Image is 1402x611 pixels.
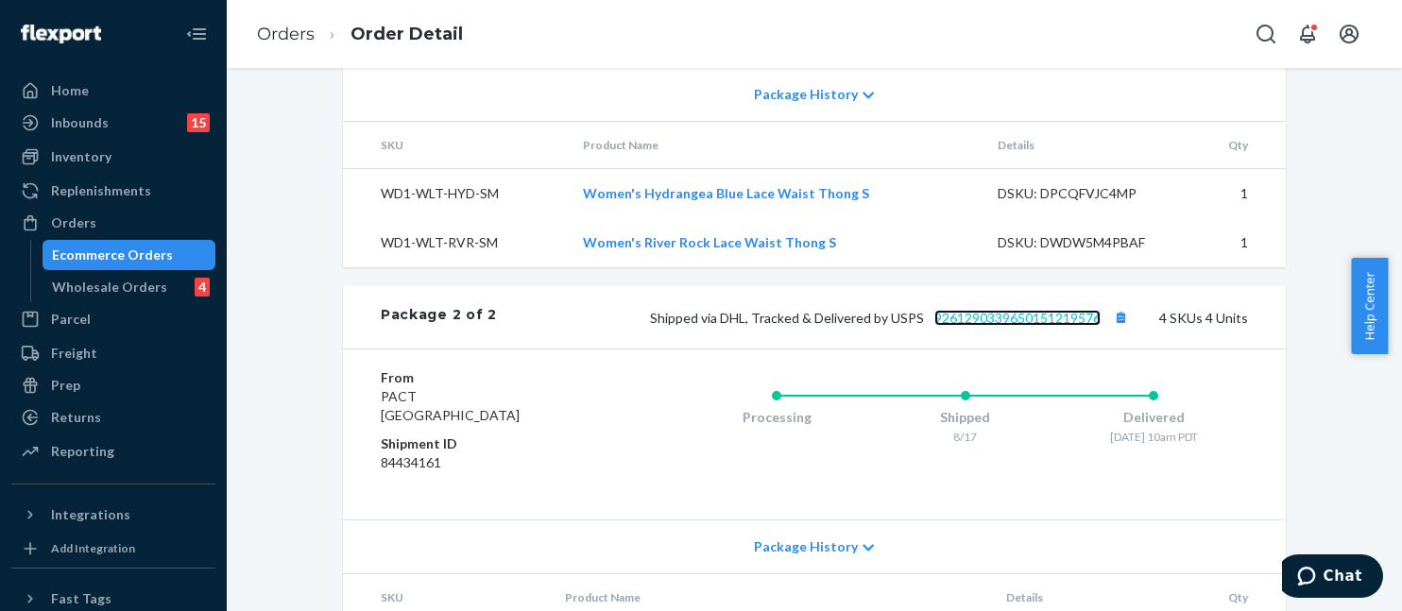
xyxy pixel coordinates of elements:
[51,540,135,556] div: Add Integration
[51,113,109,132] div: Inbounds
[178,15,215,53] button: Close Navigation
[52,278,167,297] div: Wholesale Orders
[754,537,858,556] span: Package History
[52,246,173,264] div: Ecommerce Orders
[187,113,210,132] div: 15
[242,7,478,62] ol: breadcrumbs
[1190,122,1286,169] th: Qty
[1289,15,1326,53] button: Open notifications
[343,218,568,267] td: WD1-WLT-RVR-SM
[51,442,114,461] div: Reporting
[51,589,111,608] div: Fast Tags
[1351,258,1388,354] button: Help Center
[11,370,215,400] a: Prep
[11,537,215,560] a: Add Integration
[1190,218,1286,267] td: 1
[343,169,568,219] td: WD1-WLT-HYD-SM
[650,310,1133,326] span: Shipped via DHL, Tracked & Delivered by USPS
[754,85,858,104] span: Package History
[871,408,1060,427] div: Shipped
[381,388,520,423] span: PACT [GEOGRAPHIC_DATA]
[998,233,1175,252] div: DSKU: DWDW5M4PBAF
[51,81,89,100] div: Home
[11,338,215,368] a: Freight
[257,24,315,44] a: Orders
[583,234,836,250] a: Women's River Rock Lace Waist Thong S
[195,278,210,297] div: 4
[568,122,983,169] th: Product Name
[11,304,215,334] a: Parcel
[381,434,607,453] dt: Shipment ID
[381,368,607,387] dt: From
[11,402,215,433] a: Returns
[1059,429,1248,445] div: [DATE] 10am PDT
[11,436,215,467] a: Reporting
[343,122,568,169] th: SKU
[11,500,215,530] button: Integrations
[1330,15,1368,53] button: Open account menu
[934,310,1101,326] a: 9261290339650151219576
[11,108,215,138] a: Inbounds15
[11,176,215,206] a: Replenishments
[11,142,215,172] a: Inventory
[51,213,96,232] div: Orders
[11,208,215,238] a: Orders
[43,272,216,302] a: Wholesale Orders4
[43,240,216,270] a: Ecommerce Orders
[381,453,607,472] dd: 84434161
[871,429,1060,445] div: 8/17
[51,376,80,395] div: Prep
[51,310,91,329] div: Parcel
[1059,408,1248,427] div: Delivered
[51,181,151,200] div: Replenishments
[983,122,1190,169] th: Details
[21,25,101,43] img: Flexport logo
[1247,15,1285,53] button: Open Search Box
[1108,305,1133,330] button: Copy tracking number
[998,184,1175,203] div: DSKU: DPCQFVJC4MP
[51,408,101,427] div: Returns
[51,344,97,363] div: Freight
[583,185,869,201] a: Women's Hydrangea Blue Lace Waist Thong S
[51,505,130,524] div: Integrations
[682,408,871,427] div: Processing
[381,305,497,330] div: Package 2 of 2
[350,24,463,44] a: Order Detail
[51,147,111,166] div: Inventory
[497,305,1248,330] div: 4 SKUs 4 Units
[1282,554,1383,602] iframe: Opens a widget where you can chat to one of our agents
[11,76,215,106] a: Home
[1190,169,1286,219] td: 1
